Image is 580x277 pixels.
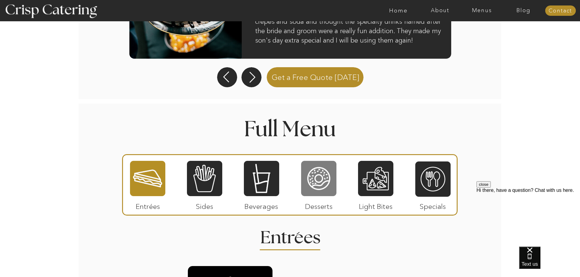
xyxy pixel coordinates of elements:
[461,8,503,14] a: Menus
[503,8,544,14] a: Blog
[356,196,396,214] p: Light Bites
[299,196,339,214] p: Desserts
[413,196,453,214] p: Specials
[260,229,320,241] h2: Entrees
[419,8,461,14] a: About
[378,8,419,14] a: Home
[476,181,580,254] iframe: podium webchat widget prompt
[241,196,282,214] p: Beverages
[545,8,576,14] a: Contact
[519,247,580,277] iframe: podium webchat widget bubble
[264,66,367,87] a: Get a Free Quote [DATE]
[206,119,375,137] h1: Full Menu
[128,196,168,214] p: Entrées
[184,196,225,214] p: Sides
